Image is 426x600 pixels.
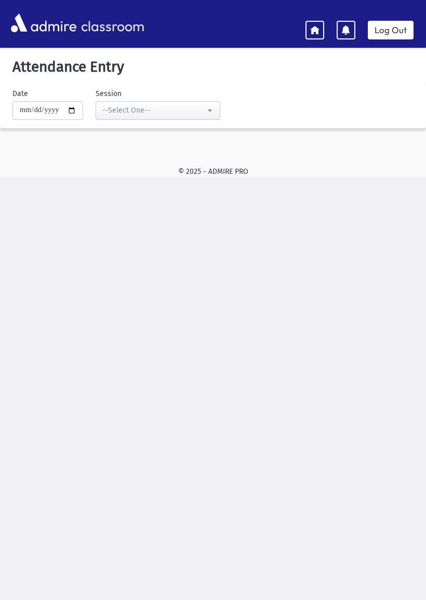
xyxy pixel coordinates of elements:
[96,88,122,99] label: Session
[8,166,418,177] div: © 2025 - ADMIRE PRO
[8,58,418,76] h5: Attendance Entry
[102,105,205,116] div: --Select One--
[368,21,414,39] a: Log Out
[8,11,79,35] img: AdmirePro
[12,88,28,99] label: Date
[96,101,220,120] button: --Select One--
[79,9,144,37] span: classroom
